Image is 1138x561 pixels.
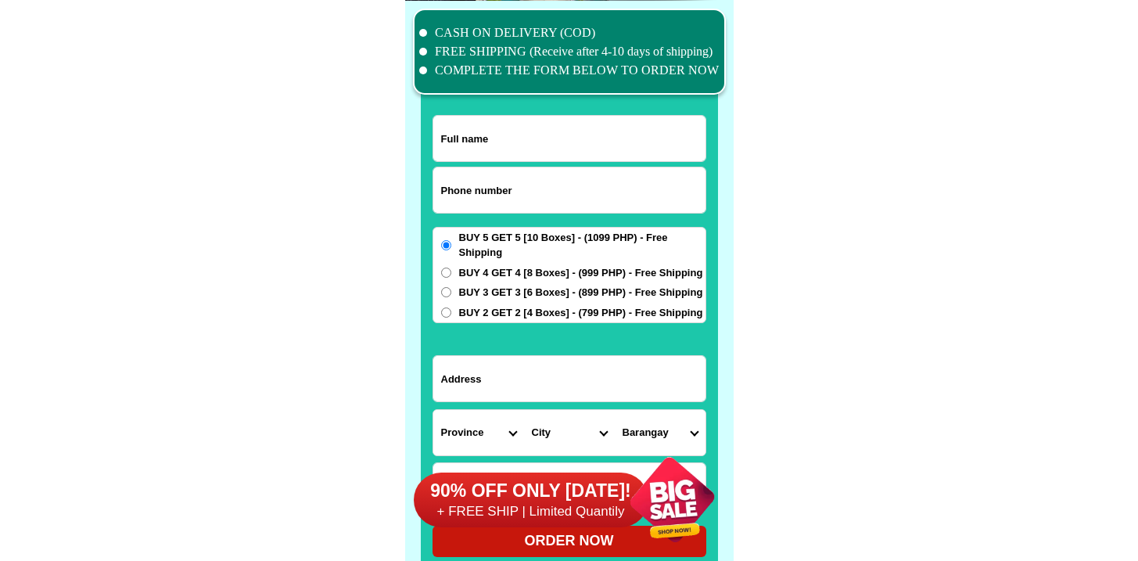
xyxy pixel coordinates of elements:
[441,268,451,278] input: BUY 4 GET 4 [8 Boxes] - (999 PHP) - Free Shipping
[433,167,705,213] input: Input phone_number
[414,480,648,503] h6: 90% OFF ONLY [DATE]!
[433,356,705,401] input: Input address
[419,23,720,42] li: CASH ON DELIVERY (COD)
[459,285,703,300] span: BUY 3 GET 3 [6 Boxes] - (899 PHP) - Free Shipping
[433,410,524,455] select: Select province
[441,287,451,297] input: BUY 3 GET 3 [6 Boxes] - (899 PHP) - Free Shipping
[524,410,615,455] select: Select district
[433,116,705,161] input: Input full_name
[459,305,703,321] span: BUY 2 GET 2 [4 Boxes] - (799 PHP) - Free Shipping
[414,503,648,520] h6: + FREE SHIP | Limited Quantily
[441,307,451,318] input: BUY 2 GET 2 [4 Boxes] - (799 PHP) - Free Shipping
[459,230,705,261] span: BUY 5 GET 5 [10 Boxes] - (1099 PHP) - Free Shipping
[441,240,451,250] input: BUY 5 GET 5 [10 Boxes] - (1099 PHP) - Free Shipping
[615,410,705,455] select: Select commune
[419,61,720,80] li: COMPLETE THE FORM BELOW TO ORDER NOW
[459,265,703,281] span: BUY 4 GET 4 [8 Boxes] - (999 PHP) - Free Shipping
[419,42,720,61] li: FREE SHIPPING (Receive after 4-10 days of shipping)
